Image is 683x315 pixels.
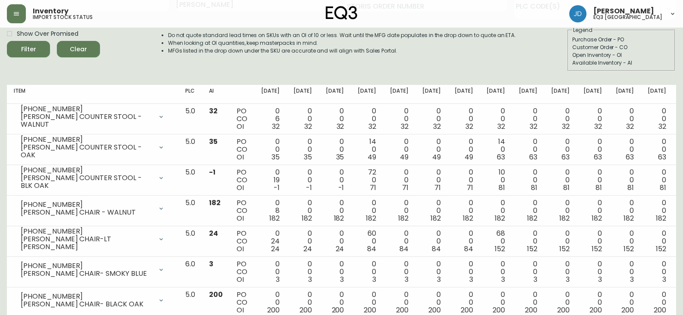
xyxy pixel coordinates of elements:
[621,305,634,315] span: 200
[261,260,280,284] div: 0 0
[594,152,602,162] span: 63
[630,274,634,284] span: 3
[422,199,441,222] div: 0 0
[519,138,537,161] div: 0 0
[569,5,586,22] img: 7c567ac048721f22e158fd313f7f0981
[14,291,172,310] div: [PHONE_NUMBER][PERSON_NAME] CHAIR- BLACK OAK
[168,39,516,47] li: When looking at OI quantities, keep masterpacks in mind.
[7,41,50,57] button: Filter
[14,107,172,126] div: [PHONE_NUMBER][PERSON_NAME] COUNTER STOOL - WALNUT
[495,244,505,254] span: 152
[465,152,473,162] span: 49
[519,199,537,222] div: 0 0
[302,213,312,223] span: 182
[293,168,312,192] div: 0 0
[21,201,153,209] div: [PHONE_NUMBER]
[598,274,602,284] span: 3
[14,260,172,279] div: [PHONE_NUMBER][PERSON_NAME] CHAIR- SMOKY BLUE
[299,305,312,315] span: 200
[415,85,448,104] th: [DATE]
[293,138,312,161] div: 0 0
[627,183,634,193] span: 81
[21,262,153,270] div: [PHONE_NUMBER]
[422,107,441,131] div: 0 0
[433,122,441,131] span: 32
[304,122,312,131] span: 32
[616,107,634,131] div: 0 0
[455,168,473,192] div: 0 0
[303,244,312,254] span: 24
[487,260,505,284] div: 0 0
[237,122,244,131] span: OI
[487,168,505,192] div: 10 0
[21,105,153,113] div: [PHONE_NUMBER]
[271,244,280,254] span: 24
[368,152,376,162] span: 49
[501,274,505,284] span: 3
[178,85,202,104] th: PLC
[64,44,93,55] span: Clear
[487,138,505,161] div: 14 0
[209,228,218,238] span: 24
[422,260,441,284] div: 0 0
[557,305,570,315] span: 200
[21,209,153,216] div: [PERSON_NAME] CHAIR - WALNUT
[487,107,505,131] div: 0 0
[21,228,153,235] div: [PHONE_NUMBER]
[209,198,221,208] span: 182
[390,230,409,253] div: 0 0
[358,107,376,131] div: 0 0
[21,136,153,143] div: [PHONE_NUMBER]
[566,274,570,284] span: 3
[527,244,537,254] span: 152
[21,143,153,159] div: [PERSON_NAME] COUNTER STOOL - OAK
[293,260,312,284] div: 0 0
[358,291,376,314] div: 0 0
[237,107,247,131] div: PO CO
[455,199,473,222] div: 0 0
[531,183,537,193] span: 81
[340,274,344,284] span: 3
[519,107,537,131] div: 0 0
[237,305,244,315] span: OI
[624,244,634,254] span: 152
[319,85,351,104] th: [DATE]
[589,305,602,315] span: 200
[448,85,480,104] th: [DATE]
[434,183,441,193] span: 71
[499,183,505,193] span: 81
[648,107,666,131] div: 0 0
[178,257,202,287] td: 6.0
[390,199,409,222] div: 0 0
[430,213,441,223] span: 182
[308,274,312,284] span: 3
[583,199,602,222] div: 0 0
[271,152,280,162] span: 35
[306,183,312,193] span: -1
[237,138,247,161] div: PO CO
[519,260,537,284] div: 0 0
[390,107,409,131] div: 0 0
[551,168,570,192] div: 0 0
[17,29,78,38] span: Show Over Promised
[21,174,153,190] div: [PERSON_NAME] COUNTER STOOL - BLK OAK
[467,183,473,193] span: 71
[402,183,409,193] span: 71
[593,15,662,20] h5: eq3 [GEOGRAPHIC_DATA]
[396,305,409,315] span: 200
[21,166,153,174] div: [PHONE_NUMBER]
[626,152,634,162] span: 63
[455,260,473,284] div: 0 0
[495,213,505,223] span: 182
[390,138,409,161] div: 0 0
[237,152,244,162] span: OI
[237,291,247,314] div: PO CO
[293,291,312,314] div: 0 0
[654,305,666,315] span: 200
[461,305,473,315] span: 200
[583,107,602,131] div: 0 0
[572,51,671,59] div: Open Inventory - OI
[33,15,93,20] h5: import stock status
[455,291,473,314] div: 0 0
[658,122,666,131] span: 32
